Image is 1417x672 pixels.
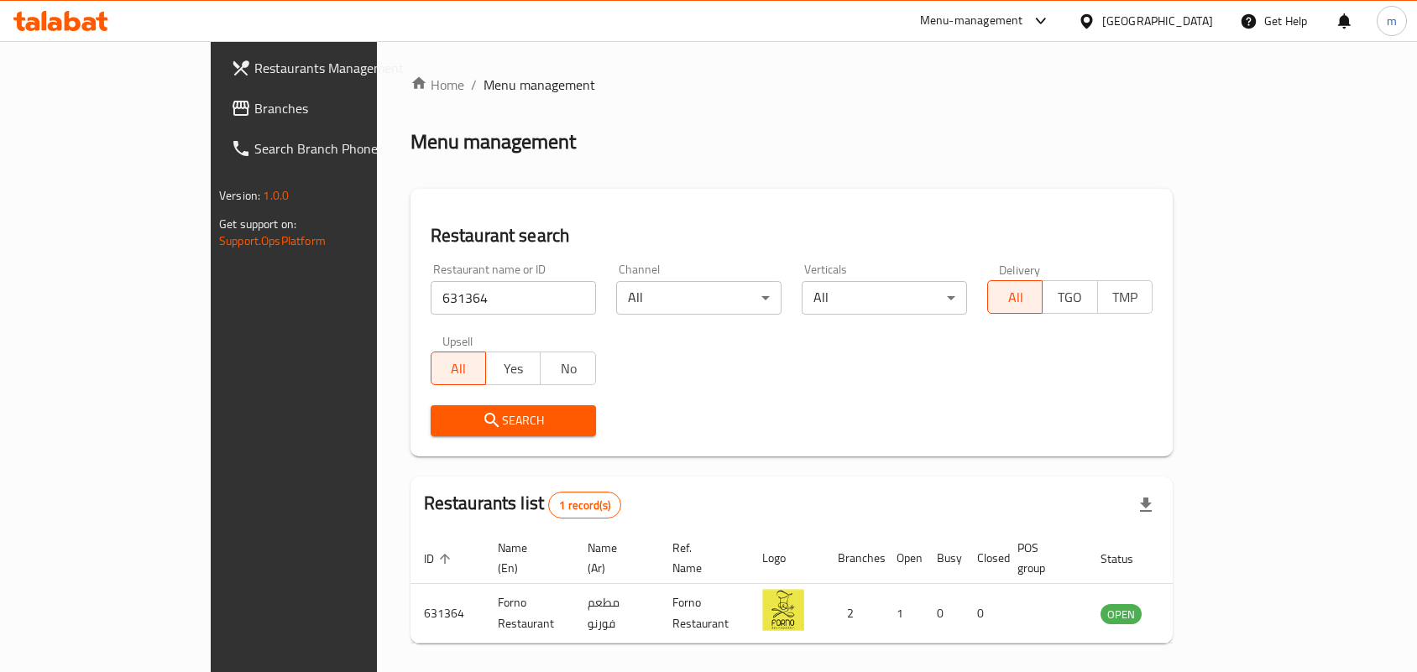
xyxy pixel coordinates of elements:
th: Branches [824,533,883,584]
label: Delivery [999,263,1041,275]
img: Forno Restaurant [762,589,804,631]
button: TMP [1097,280,1153,314]
span: All [995,285,1036,310]
span: Status [1101,549,1155,569]
div: Export file [1126,485,1166,525]
span: Branches [254,98,434,118]
h2: Restaurant search [431,223,1153,248]
span: Name (En) [498,538,554,578]
input: Search for restaurant name or ID.. [431,281,596,315]
span: Search [444,410,583,431]
div: All [802,281,967,315]
span: ID [424,549,456,569]
span: 1.0.0 [263,185,289,206]
table: enhanced table [410,533,1233,643]
a: Search Branch Phone [217,128,447,169]
button: TGO [1042,280,1097,314]
span: Yes [493,357,534,381]
span: POS group [1017,538,1067,578]
th: Logo [749,533,824,584]
h2: Restaurants list [424,491,621,518]
li: / [471,75,477,95]
label: Upsell [442,335,473,346]
span: 1 record(s) [549,497,620,513]
button: Yes [485,352,541,385]
div: [GEOGRAPHIC_DATA] [1102,12,1213,30]
th: Busy [923,533,964,584]
span: Ref. Name [672,538,729,578]
span: Menu management [484,75,595,95]
td: Forno Restaurant [659,584,749,643]
div: All [616,281,782,315]
nav: breadcrumb [410,75,1173,95]
h2: Menu management [410,128,576,155]
span: TGO [1049,285,1090,310]
button: All [987,280,1043,314]
div: Menu-management [920,11,1023,31]
button: All [431,352,486,385]
span: Version: [219,185,260,206]
a: Branches [217,88,447,128]
th: Closed [964,533,1004,584]
span: Name (Ar) [588,538,639,578]
td: 0 [923,584,964,643]
a: Restaurants Management [217,48,447,88]
th: Open [883,533,923,584]
button: No [540,352,595,385]
span: TMP [1105,285,1146,310]
span: Restaurants Management [254,58,434,78]
button: Search [431,405,596,436]
td: Forno Restaurant [484,584,574,643]
td: 1 [883,584,923,643]
span: m [1387,12,1397,30]
span: All [438,357,479,381]
td: 2 [824,584,883,643]
span: OPEN [1101,605,1142,624]
div: Total records count [548,492,621,518]
span: Search Branch Phone [254,138,434,159]
td: مطعم فورنو [574,584,659,643]
a: Support.OpsPlatform [219,230,326,252]
span: Get support on: [219,213,296,235]
span: No [547,357,588,381]
div: OPEN [1101,604,1142,624]
td: 0 [964,584,1004,643]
